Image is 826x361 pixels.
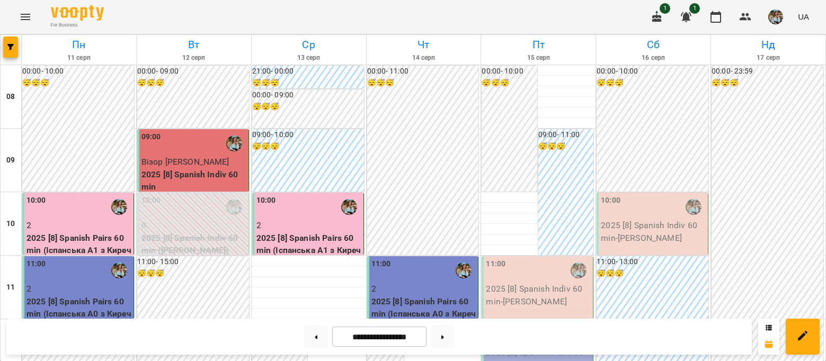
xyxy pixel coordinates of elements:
h6: 09:00 - 11:00 [538,129,593,141]
h6: 00:00 - 10:00 [482,66,537,77]
h6: 😴😴😴 [482,77,537,89]
h6: Пн [23,37,135,53]
p: 2025 [8] Spanish Indiv 60 min - [PERSON_NAME] [486,283,591,308]
h6: Чт [368,37,479,53]
img: Киречук Валерія Володимирівна (і) [111,199,127,215]
h6: 11:00 - 13:00 [597,256,708,268]
p: 2 [256,219,361,232]
h6: 😴😴😴 [252,141,364,152]
button: Menu [13,4,38,30]
h6: 14 серп [368,53,479,63]
h6: 00:00 - 09:00 [252,89,364,101]
h6: 08 [6,91,15,103]
h6: 17 серп [713,53,824,63]
h6: Сб [598,37,709,53]
span: UA [798,11,809,22]
span: For Business [51,22,104,29]
img: Voopty Logo [51,5,104,21]
h6: 😴😴😴 [597,77,708,89]
h6: 09:00 - 10:00 [252,129,364,141]
button: UA [794,7,813,26]
label: 10:00 [141,195,161,206]
label: 09:00 [141,131,161,143]
h6: 13 серп [253,53,365,63]
span: 1 [689,3,700,14]
h6: 😴😴😴 [252,77,364,89]
h6: 😴😴😴 [712,77,823,89]
h6: 15 серп [483,53,594,63]
p: 2025 [8] Spanish Indiv 60 min - [PERSON_NAME] [601,219,706,244]
h6: 12 серп [138,53,250,63]
p: 2025 [8] Spanish Pairs 60 min (Іспанська А1 з Киречук - пара [PERSON_NAME] ) [26,232,131,282]
h6: 😴😴😴 [252,101,364,113]
h6: Вт [138,37,250,53]
p: 2025 [8] Spanish Indiv 60 min [141,168,246,193]
label: 11:00 [486,258,505,270]
label: 11:00 [371,258,391,270]
h6: 11:00 - 15:00 [137,256,249,268]
h6: 16 серп [598,53,709,63]
h6: 10 [6,218,15,230]
h6: 21:00 - 00:00 [252,66,364,77]
h6: 😴😴😴 [137,268,249,279]
h6: 00:00 - 23:59 [712,66,823,77]
span: Візор [PERSON_NAME] [141,157,229,167]
label: 10:00 [26,195,46,206]
h6: 😴😴😴 [367,77,479,89]
h6: 00:00 - 11:00 [367,66,479,77]
span: 1 [660,3,670,14]
img: 856b7ccd7d7b6bcc05e1771fbbe895a7.jfif [768,10,783,24]
h6: 11 [6,282,15,293]
label: 10:00 [256,195,276,206]
img: Киречук Валерія Володимирівна (і) [226,199,242,215]
h6: 09 [6,155,15,166]
p: 2025 [8] Spanish Pairs 60 min (Іспанська А1 з Киречук - пара [PERSON_NAME] ) [256,232,361,282]
img: Киречук Валерія Володимирівна (і) [571,263,587,278]
h6: 😴😴😴 [538,141,593,152]
img: Киречук Валерія Володимирівна (і) [226,136,242,151]
h6: Ср [253,37,365,53]
h6: 00:00 - 10:00 [22,66,134,77]
h6: 11 серп [23,53,135,63]
h6: 00:00 - 09:00 [137,66,249,77]
h6: 😴😴😴 [22,77,134,89]
h6: Нд [713,37,824,53]
h6: 😴😴😴 [597,268,708,279]
p: 2 [26,283,131,295]
p: 2025 [8] Spanish Pairs 60 min (Іспанська А0 з Киречук - парне ) [371,295,476,333]
label: 10:00 [601,195,620,206]
p: 2025 [8] Spanish Indiv 60 min ([PERSON_NAME]) [141,232,246,257]
p: 2025 [8] Spanish Pairs 60 min (Іспанська А0 з Киречук - парне ) [26,295,131,333]
img: Киречук Валерія Володимирівна (і) [111,263,127,278]
h6: Пт [483,37,594,53]
p: 0 [141,219,246,232]
img: Киречук Валерія Володимирівна (і) [686,199,701,215]
img: Киречук Валерія Володимирівна (і) [341,199,357,215]
label: 11:00 [26,258,46,270]
p: 2 [371,283,476,295]
h6: 😴😴😴 [137,77,249,89]
h6: 00:00 - 10:00 [597,66,708,77]
img: Киречук Валерія Володимирівна (і) [456,263,472,278]
p: 2 [26,219,131,232]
